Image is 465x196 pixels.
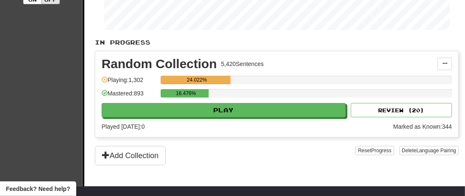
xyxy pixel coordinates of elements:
div: 5,420 Sentences [221,60,263,68]
div: Random Collection [102,58,217,70]
button: Add Collection [95,146,166,165]
div: Playing: 1,302 [102,76,156,90]
span: Progress [371,148,392,154]
p: In Progress [95,38,459,47]
div: Marked as Known: 344 [393,122,452,131]
button: DeleteLanguage Pairing [399,146,459,155]
button: ResetProgress [355,146,394,155]
span: Played [DATE]: 0 [102,123,145,130]
div: 16.476% [163,89,209,98]
div: 24.022% [163,76,231,84]
span: Language Pairing [417,148,456,154]
div: Mastered: 893 [102,89,156,103]
button: Review (20) [351,103,452,117]
span: Open feedback widget [6,185,70,193]
button: Play [102,103,346,117]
